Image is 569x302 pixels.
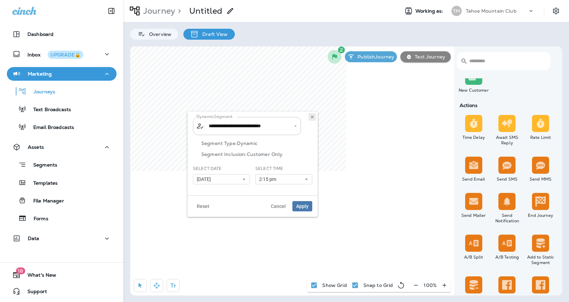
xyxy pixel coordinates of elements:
span: What's New [21,272,56,280]
p: Overview [146,31,171,37]
button: Collapse Sidebar [102,4,121,18]
button: Dashboard [7,27,117,41]
div: UPGRADE🔒 [50,52,81,57]
p: Journeys [27,89,55,95]
p: Text Broadcasts [26,107,71,113]
label: Select Time [255,166,283,171]
button: Forms [7,211,117,225]
p: Test Journey [412,54,445,60]
p: Segments [26,162,57,169]
button: Text Broadcasts [7,102,117,116]
p: File Manager [26,198,64,205]
p: Untitled [189,6,222,16]
span: Support [21,289,47,297]
div: Send Notification [492,213,523,224]
span: 2:15 pm [259,176,279,182]
div: Send Email [458,176,489,182]
button: 18What's New [7,268,117,282]
span: Working as: [415,8,445,14]
button: File Manager [7,193,117,208]
p: Marketing [28,71,52,77]
span: [DATE] [197,176,214,182]
p: Email Broadcasts [26,124,74,131]
div: Add to Static Segment [525,254,556,265]
div: Await SMS Reply [492,135,523,146]
button: Reset [193,201,213,211]
button: Settings [550,5,562,17]
p: Segment Inclusion: Customer Only [201,152,312,157]
div: TM [451,6,462,16]
p: 100 % [424,283,437,288]
button: Assets [7,140,117,154]
button: PublishJourney [345,51,397,62]
p: Templates [26,180,58,187]
div: Send MMS [525,176,556,182]
button: Cancel [267,201,290,211]
button: Test Journey [400,51,451,62]
div: New Customer [458,88,489,93]
button: UPGRADE🔒 [48,51,83,59]
button: Open [292,123,299,129]
p: Tahoe Mountain Club [466,8,517,14]
button: InboxUPGRADE🔒 [7,47,117,61]
span: Reset [197,204,209,209]
p: Inbox [27,51,83,58]
button: Apply [292,201,312,211]
p: Dynamic Segment [196,114,232,119]
button: Email Broadcasts [7,120,117,134]
p: Assets [28,144,44,150]
div: Send Mailer [458,213,489,218]
button: Marketing [7,67,117,81]
p: Draft View [199,31,228,37]
p: Snap to Grid [363,283,393,288]
span: 18 [16,267,25,274]
button: Journeys [7,84,117,99]
p: Publish Journey [355,54,394,60]
div: Send SMS [492,176,523,182]
p: Segment Type: Dynamic [201,141,312,146]
button: [DATE] [193,174,250,184]
p: Forms [27,216,48,222]
button: Support [7,285,117,298]
button: 2:15 pm [255,174,312,184]
div: Time Delay [458,135,489,140]
button: Data [7,232,117,245]
p: Dashboard [27,31,53,37]
span: Apply [296,204,308,209]
span: 2 [338,47,345,53]
button: Segments [7,157,117,172]
p: Journey [141,6,175,16]
div: Rate Limit [525,135,556,140]
div: End Journey [525,213,556,218]
p: Data [28,236,39,241]
button: Templates [7,175,117,190]
div: A/B Split [458,254,489,260]
div: Actions [457,103,557,108]
p: > [175,6,181,16]
span: Cancel [271,204,286,209]
div: A/B Testing [492,254,523,260]
label: Select Date [193,166,222,171]
p: Show Grid [322,283,347,288]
